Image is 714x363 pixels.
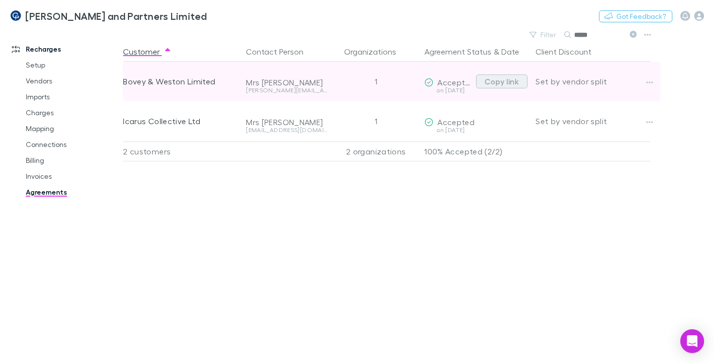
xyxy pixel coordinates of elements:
[16,73,128,89] a: Vendors
[16,89,128,105] a: Imports
[437,77,475,87] span: Accepted
[535,101,651,141] div: Set by vendor split
[424,42,491,62] button: Agreement Status
[10,10,21,22] img: Coates and Partners Limited's Logo
[535,42,603,62] button: Client Discount
[4,4,213,28] a: [PERSON_NAME] and Partners Limited
[424,42,528,62] div: &
[680,329,704,353] div: Open Intercom Messenger
[16,137,128,152] a: Connections
[123,42,172,62] button: Customer
[16,152,128,168] a: Billing
[424,127,528,133] div: on [DATE]
[2,41,128,57] a: Recharges
[246,87,327,93] div: [PERSON_NAME][EMAIL_ADDRESS][DOMAIN_NAME]
[246,117,327,127] div: Mrs [PERSON_NAME]
[501,42,519,62] button: Date
[16,168,128,184] a: Invoices
[599,10,672,22] button: Got Feedback?
[16,105,128,121] a: Charges
[123,62,238,101] div: Bovey & Weston Limited
[246,77,327,87] div: Mrs [PERSON_NAME]
[424,87,472,93] div: on [DATE]
[246,127,327,133] div: [EMAIL_ADDRESS][DOMAIN_NAME]
[331,101,420,141] div: 1
[123,142,242,161] div: 2 customers
[16,184,128,200] a: Agreements
[476,74,528,88] button: Copy link
[123,101,238,141] div: Icarus Collective Ltd
[424,142,528,161] p: 100% Accepted (2/2)
[331,62,420,101] div: 1
[331,142,420,161] div: 2 organizations
[25,10,207,22] h3: [PERSON_NAME] and Partners Limited
[16,57,128,73] a: Setup
[344,42,408,62] button: Organizations
[525,29,562,41] button: Filter
[246,42,315,62] button: Contact Person
[437,117,475,127] span: Accepted
[535,62,651,101] div: Set by vendor split
[16,121,128,137] a: Mapping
